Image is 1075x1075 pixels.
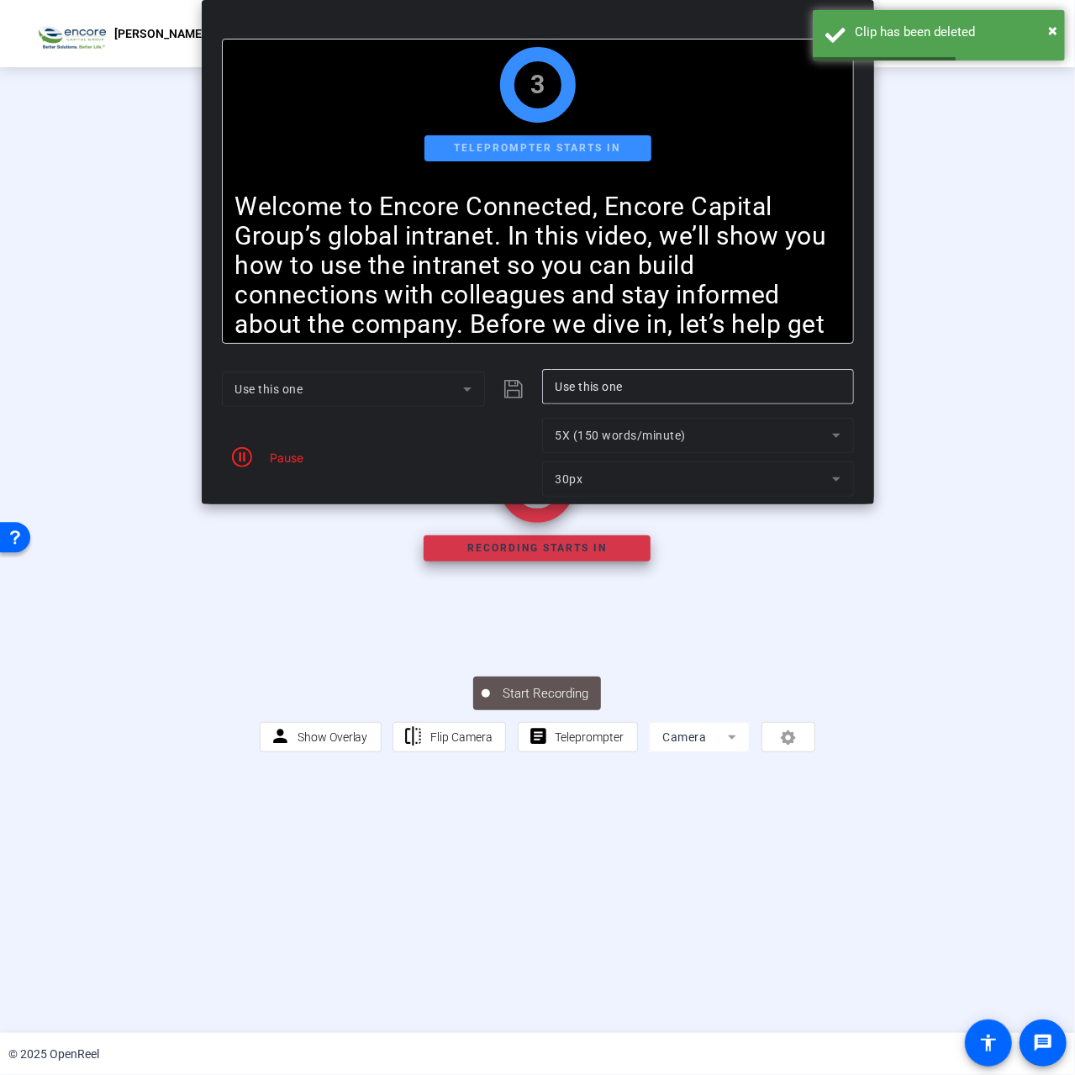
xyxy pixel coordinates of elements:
[1033,1033,1053,1053] mat-icon: message
[262,449,304,466] div: Pause
[430,730,493,744] span: Flip Camera
[556,730,624,744] span: Teleprompter
[528,726,549,747] mat-icon: article
[855,23,1052,42] div: Clip has been deleted
[114,24,205,44] p: [PERSON_NAME]
[270,726,291,747] mat-icon: person
[34,17,106,50] img: OpenReel logo
[490,684,601,703] span: Start Recording
[403,726,424,747] mat-icon: flip
[298,730,368,744] span: Show Overlay
[1048,18,1057,43] button: Close
[424,535,651,561] div: Recording starts in
[235,192,841,516] p: Welcome to Encore Connected, Encore Capital Group’s global intranet. In this video, we’ll show yo...
[978,1033,999,1053] mat-icon: accessibility
[424,135,651,161] div: Teleprompter starts in
[1048,20,1057,40] span: ×
[556,377,841,397] input: Title
[530,75,545,95] div: 3
[8,1046,99,1063] div: © 2025 OpenReel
